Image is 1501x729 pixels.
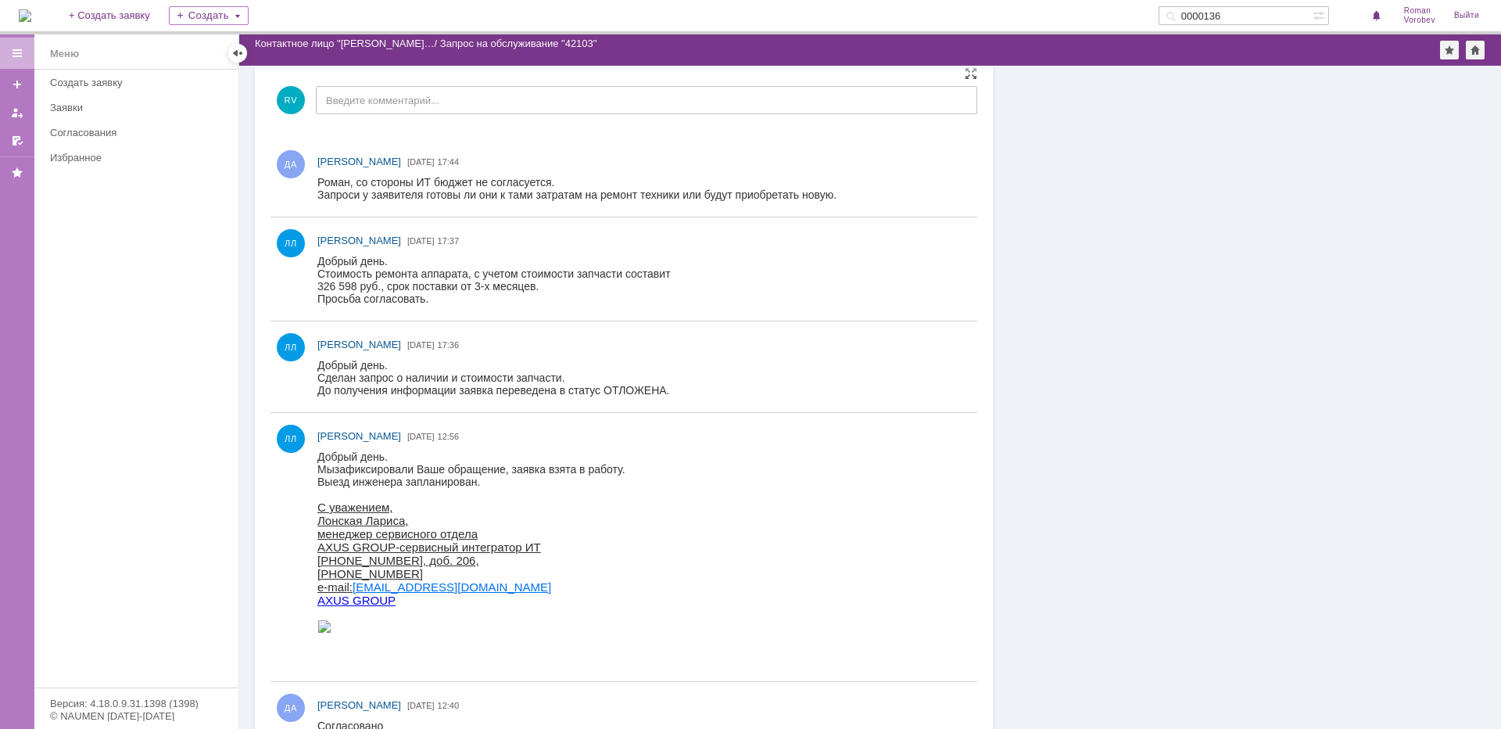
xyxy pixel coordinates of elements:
[50,77,228,88] div: Создать заявку
[255,38,435,49] a: Контактное лицо "[PERSON_NAME]…
[17,13,308,25] span: зафиксировали Ваше обращение, заявка взята в работу.
[50,152,211,163] div: Избранное
[317,156,401,167] span: [PERSON_NAME]
[407,157,435,167] span: [DATE]
[407,340,435,350] span: [DATE]
[407,236,435,246] span: [DATE]
[169,6,249,25] div: Создать
[291,38,306,51] span: PS
[438,432,460,441] span: 12:56
[260,64,278,77] span: 300
[50,102,228,113] div: Заявки
[317,339,401,350] span: [PERSON_NAME]
[50,127,228,138] div: Согласования
[44,95,235,120] a: Заявки
[5,100,30,125] a: Мои заявки
[438,340,460,350] span: 17:36
[1466,41,1485,59] div: Сделать домашней страницей
[317,699,401,711] span: [PERSON_NAME]
[19,9,31,22] img: logo
[438,701,460,710] span: 12:40
[1313,7,1328,22] span: Расширенный поиск
[245,64,260,77] span: SC
[255,38,440,49] div: /
[965,67,977,80] div: На всю страницу
[228,44,247,63] div: Скрыть меню
[50,45,79,63] div: Меню
[84,13,88,25] span: (
[1440,41,1459,59] div: Добавить в избранное
[178,38,267,51] span: Ricoh Aficio SP W
[19,9,31,22] a: Перейти на домашнюю страницу
[1404,6,1435,16] span: Roman
[190,52,233,64] span: 0000136
[50,711,222,721] div: © NAUMEN [DATE]-[DATE]
[317,429,401,444] a: [PERSON_NAME]
[317,430,401,442] span: [PERSON_NAME]
[50,698,222,709] div: Версия: 4.18.0.9.31.1398 (1398)
[88,13,176,25] span: Ricoh Aficio SP W
[242,13,285,25] span: 0000136
[277,86,305,114] span: RV
[317,233,401,249] a: [PERSON_NAME]
[317,337,401,353] a: [PERSON_NAME]
[317,235,401,246] span: [PERSON_NAME]
[438,236,460,246] span: 17:37
[407,432,435,441] span: [DATE]
[407,701,435,710] span: [DATE]
[317,154,401,170] a: [PERSON_NAME]
[267,38,291,51] span: 2470
[317,698,401,713] a: [PERSON_NAME]
[438,157,460,167] span: 17:44
[5,72,30,97] a: Создать заявку
[199,13,288,25] span: PS, инв. )
[5,128,30,153] a: Мои согласования
[44,70,235,95] a: Создать заявку
[1404,16,1435,25] span: Vorobev
[175,13,199,25] span: 2470
[44,120,235,145] a: Согласования
[440,38,597,49] div: Запрос на обслуживание "42103"
[35,130,234,143] a: [EMAIL_ADDRESS][DOMAIN_NAME]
